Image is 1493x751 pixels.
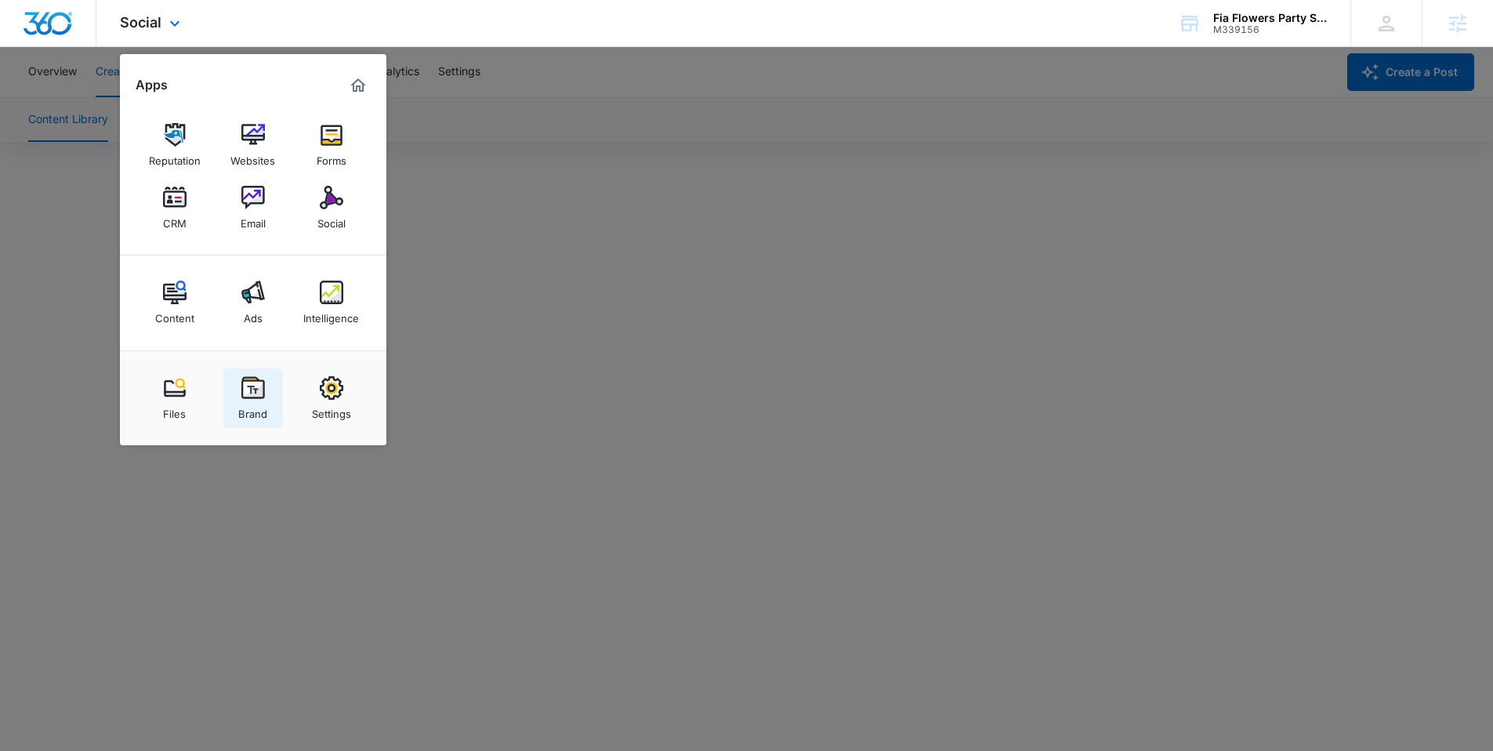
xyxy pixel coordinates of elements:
[312,400,351,420] div: Settings
[163,209,187,230] div: CRM
[244,304,263,325] div: Ads
[145,368,205,428] a: Files
[145,273,205,332] a: Content
[223,368,283,428] a: Brand
[238,400,267,420] div: Brand
[1213,24,1328,35] div: account id
[302,273,361,332] a: Intelligence
[223,115,283,175] a: Websites
[230,147,275,167] div: Websites
[120,14,161,31] span: Social
[145,115,205,175] a: Reputation
[223,273,283,332] a: Ads
[302,115,361,175] a: Forms
[145,178,205,238] a: CRM
[302,368,361,428] a: Settings
[317,209,346,230] div: Social
[1213,12,1328,24] div: account name
[346,73,371,98] a: Marketing 360® Dashboard
[303,304,359,325] div: Intelligence
[223,178,283,238] a: Email
[155,304,194,325] div: Content
[317,147,346,167] div: Forms
[163,400,186,420] div: Files
[241,209,266,230] div: Email
[149,147,201,167] div: Reputation
[302,178,361,238] a: Social
[136,78,168,93] h2: Apps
